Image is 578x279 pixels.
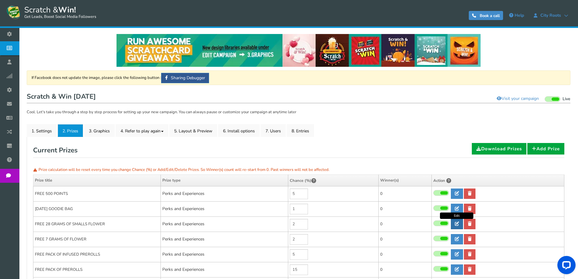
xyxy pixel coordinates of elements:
td: [DATE] GOODIE BAG [33,201,161,216]
img: festival-poster-2020.webp [117,34,481,67]
iframe: LiveChat chat widget [553,253,578,279]
td: 0 [378,201,431,216]
a: Book a call [469,11,503,20]
span: Perks and Experiences [162,206,204,212]
strong: Win! [58,5,76,15]
td: 0 [378,216,431,232]
span: Perks and Experiences [162,191,204,196]
a: 4. Refer to play again [116,124,168,137]
td: FREE 500 POINTS [33,186,161,201]
span: Perks and Experiences [162,236,204,242]
p: Prize calculation will be reset every time you change Chance (%) or Add/Edit/Delete Prizes. So Wi... [33,165,564,175]
a: Visit your campaign [493,94,543,104]
a: Add Prize [527,143,564,155]
span: Perks and Experiences [162,267,204,272]
div: If Facebook does not update the image, please click the following button : [27,70,570,85]
td: FREE PACK OF INFUSED PREROLLS [33,247,161,262]
span: Help [515,12,524,18]
a: Sharing Debugger [161,73,209,83]
td: FREE PACK OF PREROLLS [33,262,161,277]
h2: Current Prizes [33,143,78,158]
span: Scratch & [21,5,96,20]
a: 1. Settings [27,124,57,137]
td: 0 [378,262,431,277]
a: 2. Prizes [58,124,83,137]
span: Perks and Experiences [162,221,204,227]
div: Edit [440,213,473,219]
td: 0 [378,232,431,247]
p: Cool. Let's take you through a step by step process for setting up your new campaign. You can alw... [27,109,570,115]
span: Book a call [480,13,500,19]
small: Get Leads, Boost Social Media Followers [24,15,96,19]
img: Scratch and Win [6,5,21,20]
a: 8. Entries [287,124,314,137]
span: Perks and Experiences [162,251,204,257]
span: Live [563,96,570,102]
a: Scratch &Win! Get Leads, Boost Social Media Followers [6,5,96,20]
th: Chance (%) [288,175,379,186]
th: Prize type [161,175,288,186]
th: Action [431,175,564,186]
td: 0 [378,247,431,262]
th: Prize title [33,175,161,186]
a: 7. Users [261,124,286,137]
a: 3. Graphics [84,124,115,137]
a: Download Prizes [472,143,526,155]
a: 6. Install options [218,124,260,137]
td: FREE 7 GRAMS OF FLOWER [33,232,161,247]
span: City Roots [537,13,564,18]
a: Help [506,11,527,20]
a: 5. Layout & Preview [169,124,217,137]
td: 0 [378,186,431,201]
h1: Scratch & Win [DATE] [27,91,570,103]
td: FREE 28 GRAMS OF SMALLS FLOWER [33,216,161,232]
th: Winner(s) [378,175,431,186]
